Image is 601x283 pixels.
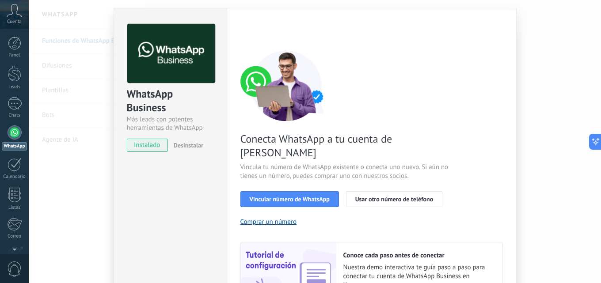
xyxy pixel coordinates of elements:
[2,174,27,180] div: Calendario
[174,141,203,149] span: Desinstalar
[2,84,27,90] div: Leads
[2,142,27,151] div: WhatsApp
[240,218,297,226] button: Comprar un número
[127,115,214,132] div: Más leads con potentes herramientas de WhatsApp
[127,24,215,83] img: logo_main.png
[2,205,27,211] div: Listas
[240,50,333,121] img: connect number
[240,163,451,181] span: Vincula tu número de WhatsApp existente o conecta uno nuevo. Si aún no tienes un número, puedes c...
[170,139,203,152] button: Desinstalar
[240,191,339,207] button: Vincular número de WhatsApp
[7,19,22,25] span: Cuenta
[343,251,494,260] h2: Conoce cada paso antes de conectar
[127,87,214,115] div: WhatsApp Business
[240,132,451,159] span: Conecta WhatsApp a tu cuenta de [PERSON_NAME]
[250,196,330,202] span: Vincular número de WhatsApp
[2,53,27,58] div: Panel
[2,234,27,239] div: Correo
[346,191,442,207] button: Usar otro número de teléfono
[355,196,433,202] span: Usar otro número de teléfono
[2,113,27,118] div: Chats
[127,139,167,152] span: instalado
